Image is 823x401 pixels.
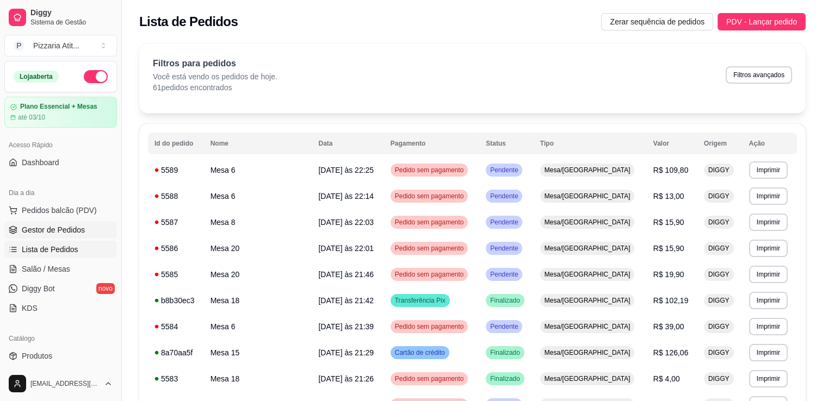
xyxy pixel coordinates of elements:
[84,70,108,83] button: Alterar Status
[4,154,117,171] a: Dashboard
[706,374,732,383] span: DIGGY
[749,344,788,361] button: Imprimir
[22,264,70,274] span: Salão / Mesas
[653,296,689,305] span: R$ 102,19
[488,374,522,383] span: Finalizado
[4,330,117,347] div: Catálogo
[542,374,633,383] span: Mesa/[GEOGRAPHIC_DATA]
[33,40,79,51] div: Pizzaria Atit ...
[154,243,197,254] div: 5586
[318,218,374,227] span: [DATE] às 22:03
[534,133,647,154] th: Tipo
[610,16,704,28] span: Zerar sequência de pedidos
[653,348,689,357] span: R$ 126,06
[312,133,383,154] th: Data
[30,18,113,27] span: Sistema de Gestão
[153,57,277,70] p: Filtros para pedidos
[204,261,312,287] td: Mesa 20
[318,296,374,305] span: [DATE] às 21:42
[749,240,788,257] button: Imprimir
[204,287,312,314] td: Mesa 18
[154,321,197,332] div: 5584
[647,133,697,154] th: Valor
[204,340,312,366] td: Mesa 15
[22,205,97,216] span: Pedidos balcão (PDV)
[154,347,197,358] div: 8a70aa5f
[749,161,788,179] button: Imprimir
[153,71,277,82] p: Você está vendo os pedidos de hoje.
[318,322,374,331] span: [DATE] às 21:39
[14,71,59,83] div: Loja aberta
[653,166,689,174] span: R$ 109,80
[542,244,633,253] span: Mesa/[GEOGRAPHIC_DATA]
[4,97,117,128] a: Plano Essencial + Mesasaté 03/10
[4,371,117,397] button: [EMAIL_ADDRESS][DOMAIN_NAME]
[749,214,788,231] button: Imprimir
[4,202,117,219] button: Pedidos balcão (PDV)
[4,347,117,365] a: Produtos
[4,4,117,30] a: DiggySistema de Gestão
[20,103,97,111] article: Plano Essencial + Mesas
[139,13,238,30] h2: Lista de Pedidos
[653,192,684,200] span: R$ 13,00
[204,235,312,261] td: Mesa 20
[154,373,197,384] div: 5583
[726,66,792,84] button: Filtros avançados
[22,350,52,361] span: Produtos
[204,314,312,340] td: Mesa 6
[488,166,520,174] span: Pendente
[542,270,633,279] span: Mesa/[GEOGRAPHIC_DATA]
[393,218,466,227] span: Pedido sem pagamento
[488,218,520,227] span: Pendente
[393,374,466,383] span: Pedido sem pagamento
[154,217,197,228] div: 5587
[542,322,633,331] span: Mesa/[GEOGRAPHIC_DATA]
[153,82,277,93] p: 61 pedidos encontrados
[4,299,117,317] a: KDS
[479,133,534,154] th: Status
[393,296,448,305] span: Transferência Pix
[393,348,447,357] span: Cartão de crédito
[154,269,197,280] div: 5585
[393,322,466,331] span: Pedido sem pagamento
[706,270,732,279] span: DIGGY
[488,244,520,253] span: Pendente
[393,270,466,279] span: Pedido sem pagamento
[393,166,466,174] span: Pedido sem pagamento
[384,133,479,154] th: Pagamento
[697,133,742,154] th: Origem
[542,296,633,305] span: Mesa/[GEOGRAPHIC_DATA]
[653,322,684,331] span: R$ 39,00
[14,40,24,51] span: P
[318,166,374,174] span: [DATE] às 22:25
[4,136,117,154] div: Acesso Rápido
[148,133,204,154] th: Id do pedido
[18,113,45,122] article: até 03/10
[488,296,522,305] span: Finalizado
[542,348,633,357] span: Mesa/[GEOGRAPHIC_DATA]
[22,244,78,255] span: Lista de Pedidos
[488,192,520,200] span: Pendente
[30,8,113,18] span: Diggy
[318,374,374,383] span: [DATE] às 21:26
[30,379,100,388] span: [EMAIL_ADDRESS][DOMAIN_NAME]
[204,209,312,235] td: Mesa 8
[154,165,197,176] div: 5589
[653,244,684,253] span: R$ 15,90
[318,270,374,279] span: [DATE] às 21:46
[4,221,117,239] a: Gestor de Pedidos
[318,192,374,200] span: [DATE] às 22:14
[749,292,788,309] button: Imprimir
[749,370,788,387] button: Imprimir
[726,16,797,28] span: PDV - Lançar pedido
[4,184,117,202] div: Dia a dia
[717,13,806,30] button: PDV - Lançar pedido
[749,187,788,205] button: Imprimir
[542,192,633,200] span: Mesa/[GEOGRAPHIC_DATA]
[154,191,197,202] div: 5588
[749,266,788,283] button: Imprimir
[542,166,633,174] span: Mesa/[GEOGRAPHIC_DATA]
[706,244,732,253] span: DIGGY
[653,374,680,383] span: R$ 4,00
[488,270,520,279] span: Pendente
